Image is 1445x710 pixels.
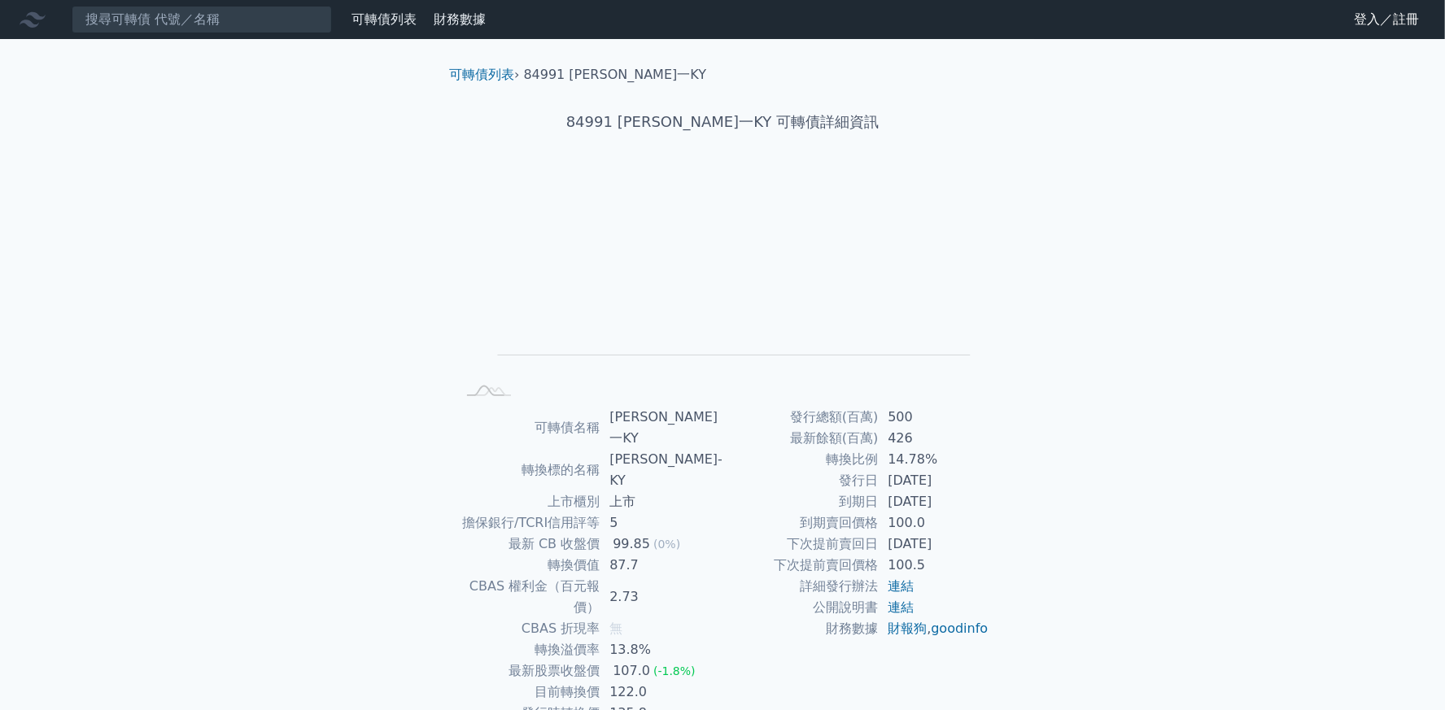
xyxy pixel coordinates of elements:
td: 詳細發行辦法 [722,576,878,597]
g: Chart [482,185,971,379]
td: 發行日 [722,470,878,491]
td: 轉換標的名稱 [456,449,600,491]
td: 公開說明書 [722,597,878,618]
td: 122.0 [600,682,722,703]
td: 2.73 [600,576,722,618]
td: 87.7 [600,555,722,576]
span: (-1.8%) [653,664,696,677]
td: 13.8% [600,639,722,660]
a: 連結 [888,578,914,594]
td: 最新 CB 收盤價 [456,534,600,555]
div: 107.0 [609,660,653,682]
td: CBAS 權利金（百元報價） [456,576,600,618]
td: [PERSON_NAME]一KY [600,407,722,449]
td: 到期賣回價格 [722,512,878,534]
a: 連結 [888,599,914,615]
td: 最新餘額(百萬) [722,428,878,449]
td: 目前轉換價 [456,682,600,703]
a: 可轉債列表 [449,67,514,82]
h1: 84991 [PERSON_NAME]一KY 可轉債詳細資訊 [436,111,1009,133]
td: 擔保銀行/TCRI信用評等 [456,512,600,534]
td: 發行總額(百萬) [722,407,878,428]
td: 5 [600,512,722,534]
a: goodinfo [931,621,988,636]
td: 轉換價值 [456,555,600,576]
td: 到期日 [722,491,878,512]
td: 最新股票收盤價 [456,660,600,682]
td: 下次提前賣回日 [722,534,878,555]
td: , [878,618,989,639]
td: 上市 [600,491,722,512]
td: 100.5 [878,555,989,576]
span: 無 [609,621,622,636]
td: [DATE] [878,534,989,555]
a: 財報狗 [888,621,927,636]
td: [PERSON_NAME]-KY [600,449,722,491]
td: [DATE] [878,491,989,512]
td: 轉換比例 [722,449,878,470]
td: 財務數據 [722,618,878,639]
div: 99.85 [609,534,653,555]
li: 84991 [PERSON_NAME]一KY [524,65,707,85]
td: 上市櫃別 [456,491,600,512]
td: 下次提前賣回價格 [722,555,878,576]
a: 財務數據 [434,11,486,27]
td: [DATE] [878,470,989,491]
td: 14.78% [878,449,989,470]
td: 可轉債名稱 [456,407,600,449]
input: 搜尋可轉債 代號／名稱 [72,6,332,33]
a: 可轉債列表 [351,11,417,27]
td: CBAS 折現率 [456,618,600,639]
td: 500 [878,407,989,428]
td: 100.0 [878,512,989,534]
span: (0%) [653,538,680,551]
a: 登入／註冊 [1341,7,1432,33]
td: 426 [878,428,989,449]
td: 轉換溢價率 [456,639,600,660]
li: › [449,65,519,85]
